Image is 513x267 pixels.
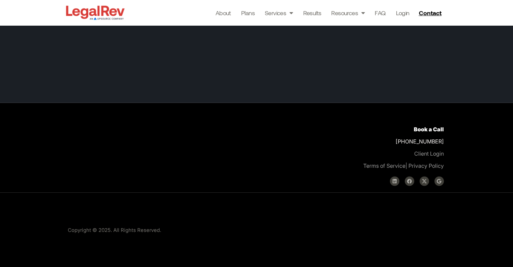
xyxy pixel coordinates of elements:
[303,8,321,18] a: Results
[201,19,236,26] span: Book a Call
[408,162,444,169] a: Privacy Policy
[265,123,444,172] p: [PHONE_NUMBER]
[363,162,407,169] span: |
[68,227,161,233] span: Copyright © 2025. All Rights Reserved.
[363,162,405,169] a: Terms of Service
[416,7,446,18] a: Contact
[414,150,444,157] a: Client Login
[241,8,255,18] a: Plans
[265,8,293,18] a: Services
[396,8,409,18] a: Login
[419,10,441,16] span: Contact
[216,8,409,18] nav: Menu
[216,8,231,18] a: About
[414,126,444,133] a: Book a Call
[331,8,365,18] a: Resources
[375,8,386,18] a: FAQ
